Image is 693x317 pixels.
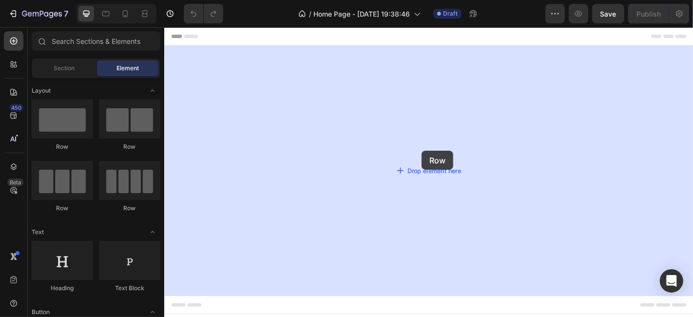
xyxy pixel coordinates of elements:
[54,64,75,73] span: Section
[4,4,73,23] button: 7
[7,178,23,186] div: Beta
[164,27,693,317] iframe: Design area
[64,8,68,20] p: 7
[269,153,328,163] div: Drop element here
[32,284,93,293] div: Heading
[145,83,160,99] span: Toggle open
[116,64,139,73] span: Element
[99,204,160,213] div: Row
[309,9,311,19] span: /
[99,142,160,151] div: Row
[9,104,23,112] div: 450
[32,31,160,51] input: Search Sections & Elements
[443,9,458,18] span: Draft
[313,9,410,19] span: Home Page - [DATE] 19:38:46
[32,86,51,95] span: Layout
[184,4,223,23] div: Undo/Redo
[32,204,93,213] div: Row
[99,284,160,293] div: Text Block
[660,269,683,293] div: Open Intercom Messenger
[636,9,661,19] div: Publish
[32,142,93,151] div: Row
[600,10,616,18] span: Save
[145,224,160,240] span: Toggle open
[32,228,44,237] span: Text
[592,4,624,23] button: Save
[628,4,669,23] button: Publish
[32,308,50,317] span: Button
